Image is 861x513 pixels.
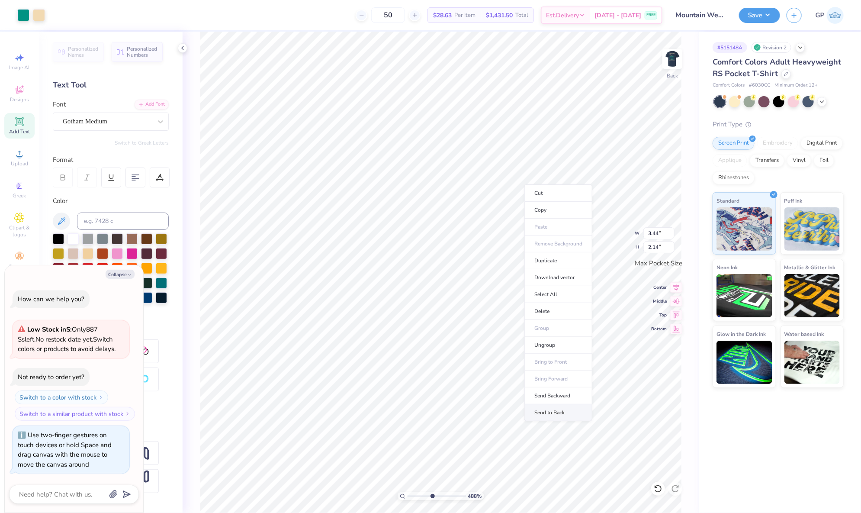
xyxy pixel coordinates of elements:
span: Per Item [454,11,475,20]
li: Duplicate [524,252,592,269]
span: Comfort Colors [713,82,745,89]
button: Switch to a similar product with stock [15,407,135,421]
span: Add Text [9,128,30,135]
li: Copy [524,202,592,219]
input: e.g. 7428 c [77,213,169,230]
span: Comfort Colors Adult Heavyweight RS Pocket T-Shirt [713,57,841,79]
span: Only 887 Ss left. Switch colors or products to avoid delays. [18,325,116,353]
span: Total [515,11,528,20]
div: Print Type [713,119,844,129]
button: Collapse [106,270,135,279]
span: No restock date yet. [35,335,93,344]
input: – – [371,7,405,23]
span: Middle [651,298,667,304]
span: [DATE] - [DATE] [594,11,641,20]
span: Standard [716,196,739,205]
span: Bottom [651,326,667,332]
span: Decorate [9,263,30,270]
span: Minimum Order: 12 + [774,82,818,89]
span: $1,431.50 [486,11,513,20]
button: Switch to Greek Letters [115,139,169,146]
div: Transfers [750,154,784,167]
button: Save [739,8,780,23]
strong: Low Stock in S : [27,325,72,334]
li: Send Backward [524,387,592,404]
div: Use two-finger gestures on touch devices or hold Space and drag canvas with the mouse to move the... [18,431,112,469]
img: Neon Ink [716,274,772,317]
div: Not ready to order yet? [18,373,84,381]
div: Add Font [135,100,169,110]
span: Greek [13,192,26,199]
img: Switch to a color with stock [98,395,103,400]
li: Delete [524,303,592,320]
div: Vinyl [787,154,811,167]
span: Est. Delivery [546,11,579,20]
span: Upload [11,160,28,167]
img: Metallic & Glitter Ink [784,274,840,317]
div: How can we help you? [18,295,84,303]
span: Top [651,312,667,318]
li: Ungroup [524,337,592,354]
span: FREE [646,12,655,18]
img: Switch to a similar product with stock [125,411,130,416]
span: Metallic & Glitter Ink [784,263,835,272]
div: Revision 2 [752,42,791,53]
img: Back [664,50,681,68]
img: Gene Padilla [827,7,844,24]
span: Water based Ink [784,329,824,339]
span: # 6030CC [749,82,770,89]
label: Font [53,100,66,110]
div: Digital Print [801,137,843,150]
span: Neon Ink [716,263,738,272]
span: 488 % [468,492,482,500]
div: Back [667,72,678,80]
span: Puff Ink [784,196,803,205]
div: Color [53,196,169,206]
div: Format [53,155,170,165]
div: Applique [713,154,747,167]
img: Standard [716,207,772,251]
span: Glow in the Dark Ink [716,329,766,339]
li: Cut [524,184,592,202]
span: Center [651,284,667,290]
div: Embroidery [757,137,798,150]
img: Puff Ink [784,207,840,251]
div: Screen Print [713,137,755,150]
span: GP [816,10,825,20]
button: Switch to a color with stock [15,390,108,404]
span: Clipart & logos [4,224,35,238]
input: Untitled Design [669,6,732,24]
span: Designs [10,96,29,103]
div: Text Tool [53,79,169,91]
span: $28.63 [433,11,452,20]
li: Send to Back [524,404,592,421]
li: Select All [524,286,592,303]
img: Water based Ink [784,341,840,384]
span: Personalized Numbers [127,46,157,58]
div: # 515148A [713,42,747,53]
a: GP [816,7,844,24]
img: Glow in the Dark Ink [716,341,772,384]
span: Image AI [10,64,30,71]
div: Foil [814,154,834,167]
div: Rhinestones [713,171,755,184]
span: Personalized Names [68,46,99,58]
li: Download vector [524,269,592,286]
